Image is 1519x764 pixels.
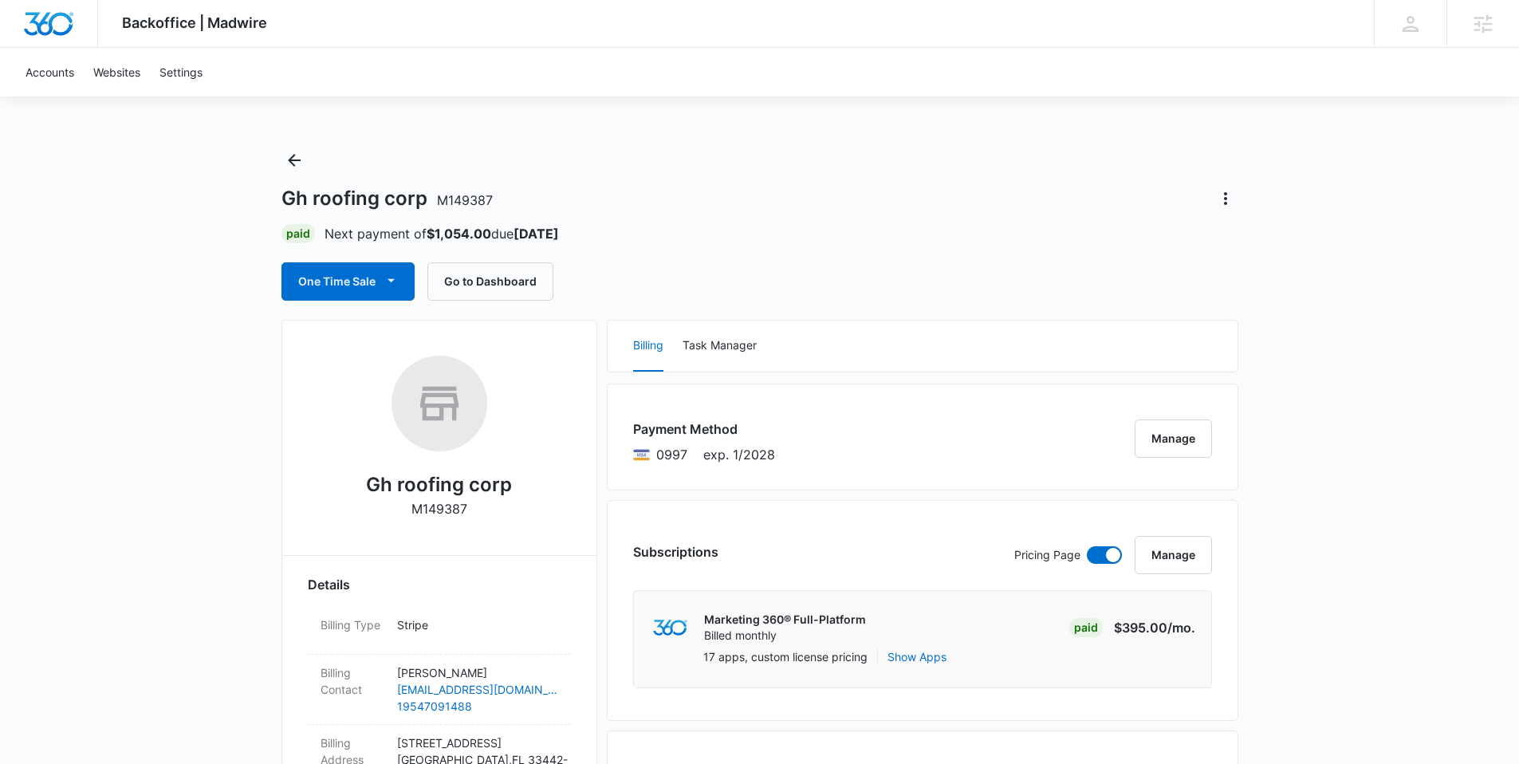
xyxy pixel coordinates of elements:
[653,620,687,636] img: marketing360Logo
[16,48,84,96] a: Accounts
[656,445,687,464] span: Visa ending with
[397,664,558,681] p: [PERSON_NAME]
[633,419,775,439] h3: Payment Method
[308,655,571,725] div: Billing Contact[PERSON_NAME][EMAIL_ADDRESS][DOMAIN_NAME]19547091488
[308,607,571,655] div: Billing TypeStripe
[1069,618,1103,637] div: Paid
[1135,419,1212,458] button: Manage
[325,224,559,243] p: Next payment of due
[703,648,868,665] p: 17 apps, custom license pricing
[633,542,718,561] h3: Subscriptions
[281,187,493,211] h1: Gh roofing corp
[281,262,415,301] button: One Time Sale
[397,681,558,698] a: [EMAIL_ADDRESS][DOMAIN_NAME]
[514,226,559,242] strong: [DATE]
[150,48,212,96] a: Settings
[308,575,350,594] span: Details
[437,192,493,208] span: M149387
[397,616,558,633] p: Stripe
[122,14,267,31] span: Backoffice | Madwire
[427,226,491,242] strong: $1,054.00
[704,628,866,644] p: Billed monthly
[703,445,775,464] span: exp. 1/2028
[1114,618,1195,637] p: $395.00
[321,664,384,698] dt: Billing Contact
[1167,620,1195,636] span: /mo.
[633,321,663,372] button: Billing
[366,471,512,499] h2: Gh roofing corp
[887,648,946,665] button: Show Apps
[281,224,315,243] div: Paid
[1014,546,1080,564] p: Pricing Page
[427,262,553,301] button: Go to Dashboard
[1135,536,1212,574] button: Manage
[411,499,467,518] p: M149387
[1213,186,1238,211] button: Actions
[397,698,558,715] a: 19547091488
[704,612,866,628] p: Marketing 360® Full-Platform
[321,616,384,633] dt: Billing Type
[683,321,757,372] button: Task Manager
[84,48,150,96] a: Websites
[281,148,307,173] button: Back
